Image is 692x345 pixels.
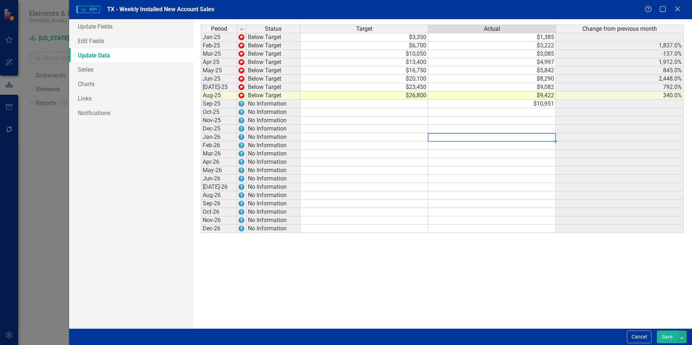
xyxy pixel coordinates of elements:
td: [DATE]-25 [201,83,237,91]
img: EPrye+mTK9pvt+TU27aWpTKctATH3YPfOpp6JwpcOnVRu8ICjoSzQQ4ga9ifFOM3l6IArfXMrAt88bUovrqVHL8P7rjhUPFG0... [239,184,244,190]
td: No Information [246,225,300,233]
td: No Information [246,141,300,150]
td: No Information [246,200,300,208]
td: $23,450 [300,83,428,91]
a: Edit Fields [69,34,194,48]
img: EPrye+mTK9pvt+TU27aWpTKctATH3YPfOpp6JwpcOnVRu8ICjoSzQQ4ga9ifFOM3l6IArfXMrAt88bUovrqVHL8P7rjhUPFG0... [239,101,244,107]
img: w+6onZ6yCFk7QAAAABJRU5ErkJggg== [239,68,244,73]
td: No Information [246,208,300,216]
td: $6,700 [300,42,428,50]
td: No Information [246,191,300,200]
td: Mar-26 [201,150,237,158]
td: Below Target [246,42,300,50]
td: 2,448.0% [556,75,684,83]
td: 340.0% [556,91,684,100]
td: Jan-25 [201,33,237,42]
td: No Information [246,108,300,116]
td: -137.0% [556,50,684,58]
span: Actual [484,26,500,32]
td: $13,400 [300,58,428,67]
span: Status [265,26,282,32]
img: EPrye+mTK9pvt+TU27aWpTKctATH3YPfOpp6JwpcOnVRu8ICjoSzQQ4ga9ifFOM3l6IArfXMrAt88bUovrqVHL8P7rjhUPFG0... [239,176,244,182]
a: Links [69,91,194,106]
td: No Information [246,216,300,225]
img: w+6onZ6yCFk7QAAAABJRU5ErkJggg== [239,84,244,90]
img: EPrye+mTK9pvt+TU27aWpTKctATH3YPfOpp6JwpcOnVRu8ICjoSzQQ4ga9ifFOM3l6IArfXMrAt88bUovrqVHL8P7rjhUPFG0... [239,201,244,206]
span: Target [356,26,372,32]
td: Dec-25 [201,125,237,133]
td: $9,422 [428,91,556,100]
a: Charts [69,77,194,91]
img: EPrye+mTK9pvt+TU27aWpTKctATH3YPfOpp6JwpcOnVRu8ICjoSzQQ4ga9ifFOM3l6IArfXMrAt88bUovrqVHL8P7rjhUPFG0... [239,118,244,123]
img: EPrye+mTK9pvt+TU27aWpTKctATH3YPfOpp6JwpcOnVRu8ICjoSzQQ4ga9ifFOM3l6IArfXMrAt88bUovrqVHL8P7rjhUPFG0... [239,109,244,115]
td: $1,385 [428,33,556,42]
td: $3,350 [300,33,428,42]
img: w+6onZ6yCFk7QAAAABJRU5ErkJggg== [239,51,244,57]
a: Series [69,62,194,77]
td: Sep-26 [201,200,237,208]
td: Apr-26 [201,158,237,166]
img: w+6onZ6yCFk7QAAAABJRU5ErkJggg== [239,93,244,98]
img: EPrye+mTK9pvt+TU27aWpTKctATH3YPfOpp6JwpcOnVRu8ICjoSzQQ4ga9ifFOM3l6IArfXMrAt88bUovrqVHL8P7rjhUPFG0... [239,134,244,140]
td: Feb-25 [201,42,237,50]
span: KPI [76,6,100,13]
img: EPrye+mTK9pvt+TU27aWpTKctATH3YPfOpp6JwpcOnVRu8ICjoSzQQ4ga9ifFOM3l6IArfXMrAt88bUovrqVHL8P7rjhUPFG0... [239,226,244,231]
img: EPrye+mTK9pvt+TU27aWpTKctATH3YPfOpp6JwpcOnVRu8ICjoSzQQ4ga9ifFOM3l6IArfXMrAt88bUovrqVHL8P7rjhUPFG0... [239,192,244,198]
span: Change from previous month [582,26,657,32]
img: 8DAGhfEEPCf229AAAAAElFTkSuQmCC [239,26,245,32]
td: Dec-26 [201,225,237,233]
img: EPrye+mTK9pvt+TU27aWpTKctATH3YPfOpp6JwpcOnVRu8ICjoSzQQ4ga9ifFOM3l6IArfXMrAt88bUovrqVHL8P7rjhUPFG0... [239,209,244,215]
td: $3,222 [428,42,556,50]
td: No Information [246,100,300,108]
td: Below Target [246,50,300,58]
td: Aug-25 [201,91,237,100]
td: Aug-26 [201,191,237,200]
td: 792.0% [556,83,684,91]
img: EPrye+mTK9pvt+TU27aWpTKctATH3YPfOpp6JwpcOnVRu8ICjoSzQQ4ga9ifFOM3l6IArfXMrAt88bUovrqVHL8P7rjhUPFG0... [239,151,244,157]
td: Below Target [246,83,300,91]
td: Sep-25 [201,100,237,108]
td: 845.0% [556,67,684,75]
td: Nov-25 [201,116,237,125]
td: No Information [246,166,300,175]
td: Nov-26 [201,216,237,225]
td: May-25 [201,67,237,75]
td: Jun-26 [201,175,237,183]
span: TX - Weekly Installed New Account Sales [107,6,214,13]
img: EPrye+mTK9pvt+TU27aWpTKctATH3YPfOpp6JwpcOnVRu8ICjoSzQQ4ga9ifFOM3l6IArfXMrAt88bUovrqVHL8P7rjhUPFG0... [239,126,244,132]
span: Period [211,26,227,32]
a: Update Data [69,48,194,63]
button: Cancel [627,331,651,343]
td: 1,912.0% [556,58,684,67]
td: $8,290 [428,75,556,83]
a: Update Fields [69,19,194,34]
td: Oct-25 [201,108,237,116]
td: No Information [246,183,300,191]
td: $4,997 [428,58,556,67]
td: $20,100 [300,75,428,83]
img: w+6onZ6yCFk7QAAAABJRU5ErkJggg== [239,34,244,40]
td: No Information [246,116,300,125]
td: $10,951 [428,100,556,108]
td: Jun-25 [201,75,237,83]
td: Mar-25 [201,50,237,58]
td: $3,085 [428,50,556,58]
td: Below Target [246,67,300,75]
td: Below Target [246,58,300,67]
button: Save [657,331,677,343]
td: No Information [246,175,300,183]
td: May-26 [201,166,237,175]
td: No Information [246,133,300,141]
img: w+6onZ6yCFk7QAAAABJRU5ErkJggg== [239,43,244,48]
td: Oct-26 [201,208,237,216]
td: 1,837.0% [556,42,684,50]
td: [DATE]-26 [201,183,237,191]
td: $9,082 [428,83,556,91]
td: Below Target [246,75,300,83]
td: $26,800 [300,91,428,100]
td: No Information [246,125,300,133]
img: EPrye+mTK9pvt+TU27aWpTKctATH3YPfOpp6JwpcOnVRu8ICjoSzQQ4ga9ifFOM3l6IArfXMrAt88bUovrqVHL8P7rjhUPFG0... [239,167,244,173]
td: No Information [246,158,300,166]
img: EPrye+mTK9pvt+TU27aWpTKctATH3YPfOpp6JwpcOnVRu8ICjoSzQQ4ga9ifFOM3l6IArfXMrAt88bUovrqVHL8P7rjhUPFG0... [239,142,244,148]
td: Below Target [246,33,300,42]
